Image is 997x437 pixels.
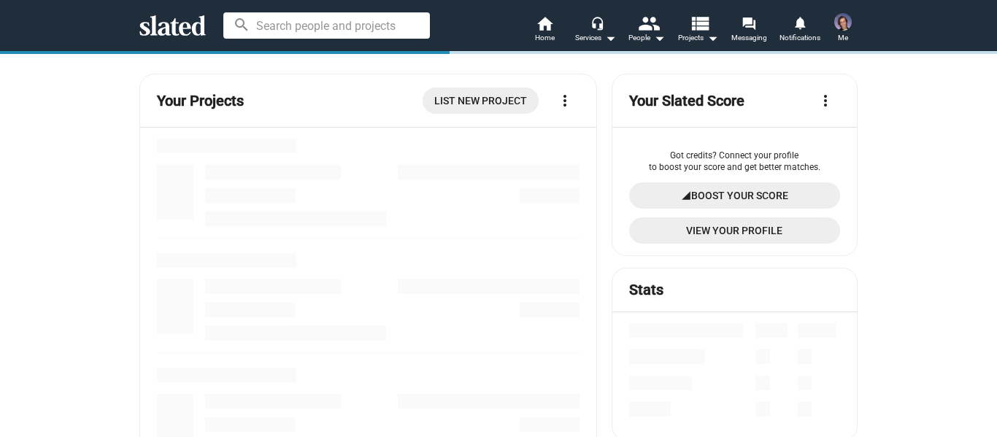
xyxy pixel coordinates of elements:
a: Boost Your Score [629,182,840,209]
span: List New Project [434,88,527,114]
span: Projects [678,29,718,47]
mat-card-title: Your Slated Score [629,91,744,111]
span: View Your Profile [641,217,828,244]
a: List New Project [423,88,539,114]
div: People [628,29,665,47]
span: Boost Your Score [691,182,788,209]
span: Notifications [779,29,820,47]
mat-icon: people [638,12,659,34]
a: Notifications [774,15,825,47]
input: Search people and projects [223,12,430,39]
mat-icon: forum [742,16,755,30]
mat-icon: signal_cellular_4_bar [681,182,691,209]
mat-icon: home [536,15,553,32]
button: Services [570,15,621,47]
div: Got credits? Connect your profile to boost your score and get better matches. [629,150,840,174]
button: Projects [672,15,723,47]
span: Me [838,29,848,47]
img: Logan Kelly [834,13,852,31]
mat-icon: arrow_drop_down [704,29,721,47]
mat-icon: arrow_drop_down [650,29,668,47]
a: Home [519,15,570,47]
mat-icon: more_vert [817,92,834,109]
mat-icon: notifications [793,15,807,29]
mat-icon: more_vert [556,92,574,109]
div: Services [575,29,616,47]
mat-card-title: Your Projects [157,91,244,111]
span: Messaging [731,29,767,47]
button: People [621,15,672,47]
a: View Your Profile [629,217,840,244]
mat-card-title: Stats [629,280,663,300]
a: Messaging [723,15,774,47]
button: Logan KellyMe [825,10,861,48]
mat-icon: arrow_drop_down [601,29,619,47]
mat-icon: view_list [689,12,710,34]
span: Home [535,29,555,47]
mat-icon: headset_mic [590,16,604,29]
